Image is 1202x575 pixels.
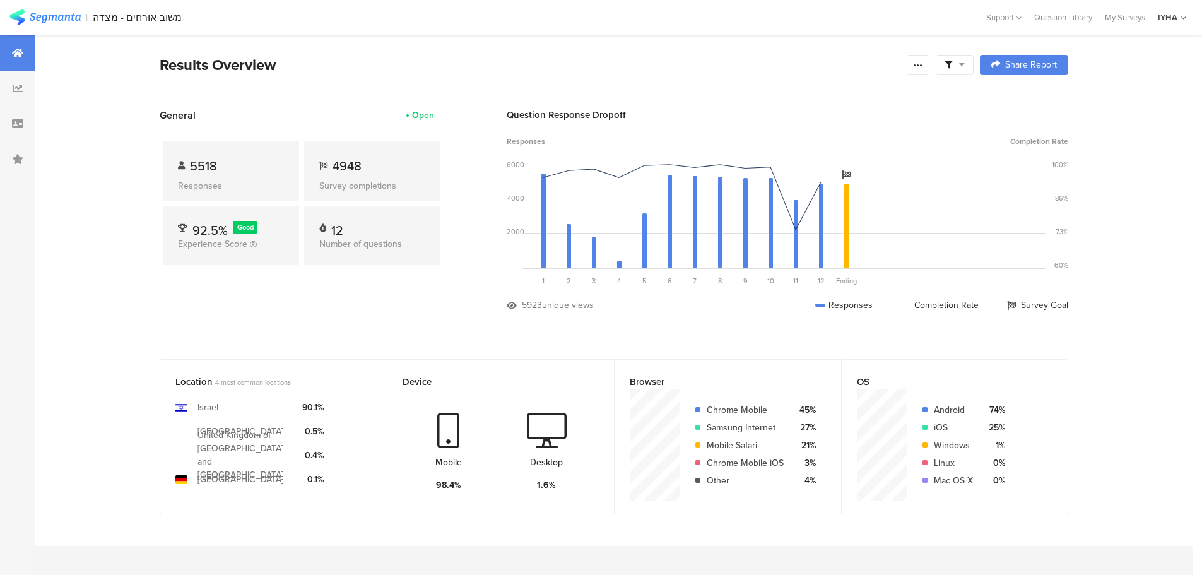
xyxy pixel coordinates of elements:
span: 2 [567,276,571,286]
div: 3% [794,456,816,470]
span: 4 most common locations [215,377,291,388]
div: 74% [983,403,1005,417]
div: | [86,10,88,25]
span: 11 [793,276,798,286]
span: Number of questions [319,237,402,251]
div: IYHA [1158,11,1177,23]
span: 3 [592,276,596,286]
div: 98.4% [436,478,461,492]
span: 9 [743,276,748,286]
div: unique views [542,299,594,312]
span: 12 [818,276,825,286]
i: Survey Goal [842,170,851,179]
div: Support [986,8,1022,27]
span: General [160,108,196,122]
div: 45% [794,403,816,417]
div: Chrome Mobile [707,403,784,417]
div: United Kingdom of [GEOGRAPHIC_DATA] and [GEOGRAPHIC_DATA] [197,429,292,482]
div: Windows [934,439,973,452]
div: 73% [1056,227,1068,237]
div: משוב אורחים - מצדה [93,11,182,23]
div: 21% [794,439,816,452]
div: Linux [934,456,973,470]
div: Survey completions [319,179,425,193]
div: 27% [794,421,816,434]
span: 1 [542,276,545,286]
div: 100% [1052,160,1068,170]
div: [GEOGRAPHIC_DATA] [197,425,284,438]
span: 10 [767,276,774,286]
div: 0.1% [302,473,324,486]
div: Results Overview [160,54,900,76]
div: Other [707,474,784,487]
span: 4 [617,276,621,286]
span: Completion Rate [1010,136,1068,147]
span: 6 [668,276,672,286]
a: Question Library [1028,11,1099,23]
div: 90.1% [302,401,324,414]
div: Completion Rate [901,299,979,312]
div: 4% [794,474,816,487]
div: Open [412,109,434,122]
a: My Surveys [1099,11,1152,23]
div: 0.5% [302,425,324,438]
div: 2000 [507,227,524,237]
div: 25% [983,421,1005,434]
div: Israel [197,401,218,414]
div: Samsung Internet [707,421,784,434]
div: Chrome Mobile iOS [707,456,784,470]
div: Mobile Safari [707,439,784,452]
div: 6000 [507,160,524,170]
div: 5923 [522,299,542,312]
div: Location [175,375,351,389]
div: 86% [1055,193,1068,203]
div: 0.4% [302,449,324,462]
div: Browser [630,375,805,389]
div: 1% [983,439,1005,452]
span: 5518 [190,157,217,175]
div: Ending [834,276,859,286]
div: 4000 [507,193,524,203]
div: OS [857,375,1032,389]
div: 0% [983,474,1005,487]
span: Good [237,222,254,232]
div: Android [934,403,973,417]
div: Question Response Dropoff [507,108,1068,122]
span: Experience Score [178,237,247,251]
div: Mobile [435,456,462,469]
span: 7 [693,276,697,286]
span: Share Report [1005,61,1057,69]
img: segmanta logo [9,9,81,25]
div: 12 [331,221,343,234]
div: Survey Goal [1007,299,1068,312]
div: Mac OS X [934,474,973,487]
div: 60% [1054,260,1068,270]
div: iOS [934,421,973,434]
div: 1.6% [537,478,556,492]
span: 92.5% [192,221,228,240]
div: [GEOGRAPHIC_DATA] [197,473,284,486]
div: Device [403,375,578,389]
span: 4948 [333,157,362,175]
span: Responses [507,136,545,147]
span: 8 [718,276,722,286]
div: Responses [815,299,873,312]
span: 5 [642,276,647,286]
div: 0% [983,456,1005,470]
div: Responses [178,179,284,193]
div: Desktop [530,456,563,469]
